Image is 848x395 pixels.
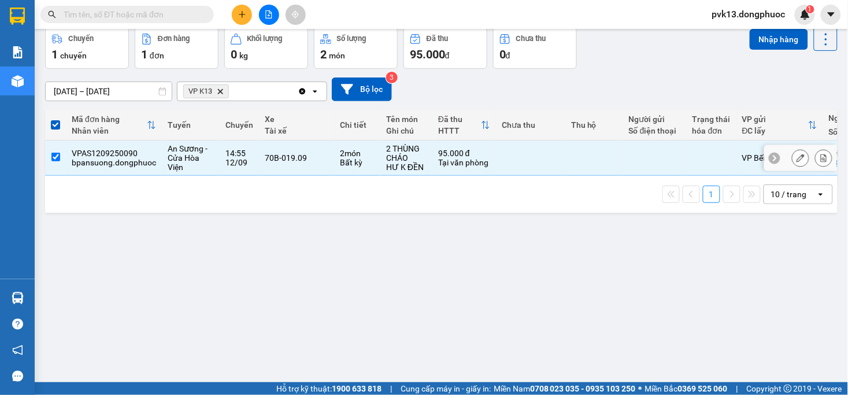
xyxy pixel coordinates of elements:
button: Đã thu95.000đ [403,27,487,69]
div: Ghi chú [386,126,427,135]
div: 2 THÙNG CHÁO [386,144,427,163]
img: warehouse-icon [12,292,24,304]
div: Tên món [386,115,427,124]
span: notification [12,345,23,356]
th: Toggle SortBy [432,110,496,141]
span: đ [445,51,450,60]
span: ⚪️ [639,386,642,391]
span: question-circle [12,319,23,330]
strong: 1900 633 818 [332,384,382,393]
span: | [390,382,392,395]
span: 01 Võ Văn Truyện, KP.1, Phường 2 [91,35,159,49]
svg: open [310,87,320,96]
span: Miền Nam [494,382,636,395]
div: 10 / trang [771,189,807,200]
button: aim [286,5,306,25]
div: VP gửi [742,115,808,124]
div: Đã thu [427,35,448,43]
img: solution-icon [12,46,24,58]
div: Thu hộ [571,120,617,130]
input: Select a date range. [46,82,172,101]
button: Số lượng2món [314,27,398,69]
button: plus [232,5,252,25]
span: Hotline: 19001152 [91,51,142,58]
button: file-add [259,5,279,25]
span: đơn [150,51,164,60]
span: 0 [231,47,237,61]
div: Số lượng [337,35,366,43]
div: 95.000 đ [438,149,490,158]
span: file-add [265,10,273,19]
div: Bất kỳ [340,158,375,167]
div: 14:55 [225,149,253,158]
div: HTTT [438,126,481,135]
span: kg [239,51,248,60]
span: VP K13 [188,87,212,96]
div: Tuyến [168,120,214,130]
button: Nhập hàng [750,29,808,50]
div: Người gửi [629,115,681,124]
span: ----------------------------------------- [31,62,142,72]
div: VPAS1209250090 [72,149,156,158]
div: Xe [265,115,328,124]
div: Trạng thái [693,115,731,124]
svg: Clear all [298,87,307,96]
svg: open [816,190,825,199]
span: copyright [784,385,792,393]
button: Chưa thu0đ [493,27,577,69]
div: Sửa đơn hàng [792,149,809,167]
span: 0 [499,47,506,61]
strong: 0369 525 060 [678,384,728,393]
div: Chưa thu [516,35,546,43]
input: Tìm tên, số ĐT hoặc mã đơn [64,8,200,21]
button: Khối lượng0kg [224,27,308,69]
div: Khối lượng [247,35,283,43]
span: món [329,51,345,60]
span: plus [238,10,246,19]
span: 1 [808,5,812,13]
th: Toggle SortBy [66,110,162,141]
span: đ [506,51,510,60]
div: Đã thu [438,115,481,124]
div: Chưa thu [502,120,560,130]
span: Miền Bắc [645,382,728,395]
div: 2 món [340,149,375,158]
sup: 1 [806,5,814,13]
button: Đơn hàng1đơn [135,27,219,69]
span: message [12,371,23,382]
span: pvk13.dongphuoc [703,7,795,21]
th: Toggle SortBy [736,110,823,141]
div: HƯ K ĐỀN [386,163,427,172]
svg: Delete [217,88,224,95]
div: Đơn hàng [158,35,190,43]
img: logo-vxr [10,8,25,25]
div: VP Bến xe An Sương [742,153,817,163]
button: Bộ lọc [332,77,392,101]
span: VPK131209250002 [58,73,125,82]
span: Bến xe [GEOGRAPHIC_DATA] [91,19,155,33]
div: 70B-019.09 [265,153,328,163]
span: aim [291,10,299,19]
img: logo [4,7,55,58]
strong: 0708 023 035 - 0935 103 250 [530,384,636,393]
div: ĐC lấy [742,126,808,135]
div: Tài xế [265,126,328,135]
span: 95.000 [410,47,445,61]
div: hóa đơn [693,126,731,135]
span: 1 [51,47,58,61]
span: | [736,382,738,395]
span: VP K13, close by backspace [183,84,229,98]
div: Chuyến [68,35,94,43]
span: Cung cấp máy in - giấy in: [401,382,491,395]
div: Số điện thoại [629,126,681,135]
input: Selected VP K13. [231,86,232,97]
button: 1 [703,186,720,203]
div: Chuyến [225,120,253,130]
span: Hỗ trợ kỹ thuật: [276,382,382,395]
img: warehouse-icon [12,75,24,87]
span: In ngày: [3,84,71,91]
div: 12/09 [225,158,253,167]
span: search [48,10,56,19]
button: Chuyến1chuyến [45,27,129,69]
span: An Sương - Cửa Hòa Viện [168,144,208,172]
